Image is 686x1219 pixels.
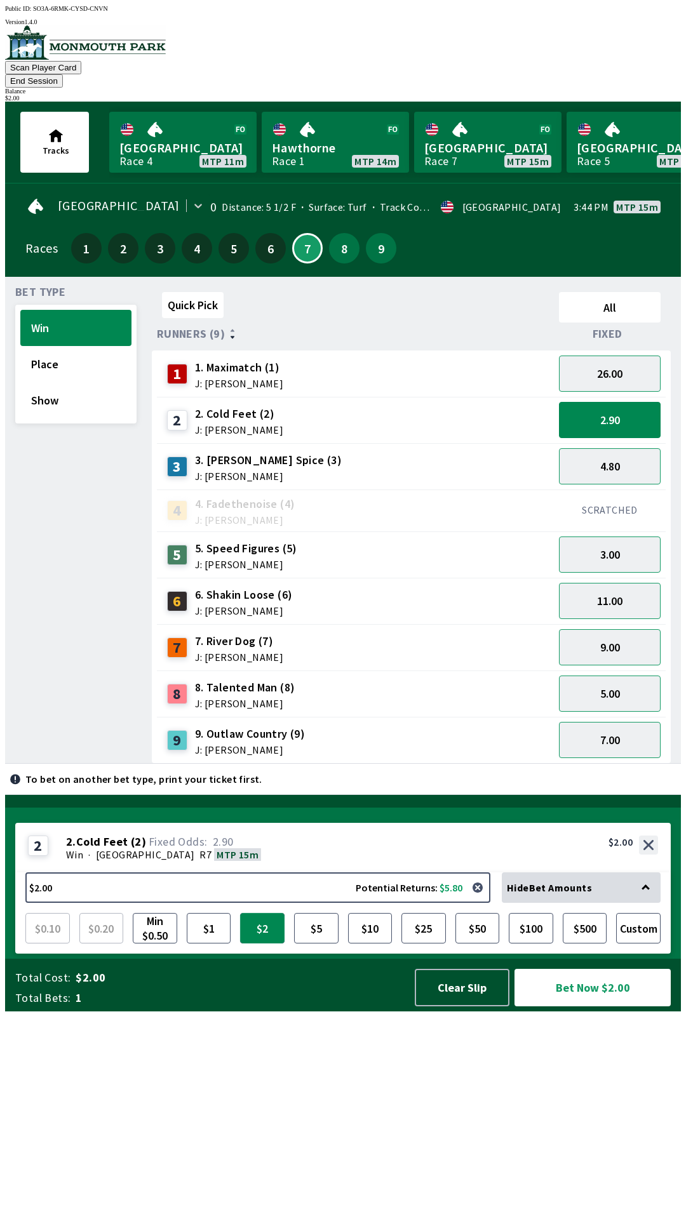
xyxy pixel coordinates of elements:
[195,633,283,649] span: 7. River Dog (7)
[195,406,283,422] span: 2. Cold Feet (2)
[148,244,172,253] span: 3
[185,244,209,253] span: 4
[559,536,661,573] button: 3.00
[108,233,138,263] button: 2
[329,233,360,263] button: 8
[76,970,403,985] span: $2.00
[131,836,146,848] span: ( 2 )
[426,980,498,995] span: Clear Slip
[119,156,152,166] div: Race 4
[559,503,661,516] div: SCRATCHED
[414,112,562,173] a: [GEOGRAPHIC_DATA]Race 7MTP 15m
[167,500,187,521] div: 4
[348,913,393,943] button: $10
[167,637,187,658] div: 7
[157,329,225,339] span: Runners (9)
[565,300,655,315] span: All
[20,382,131,418] button: Show
[210,202,217,212] div: 0
[255,233,286,263] button: 6
[593,329,622,339] span: Fixed
[609,836,633,848] div: $2.00
[5,74,63,88] button: End Session
[195,652,283,662] span: J: [PERSON_NAME]
[167,456,187,477] div: 3
[367,201,479,213] span: Track Condition: Firm
[600,547,620,562] span: 3.00
[199,848,212,861] span: R7
[512,916,550,940] span: $100
[424,140,551,156] span: [GEOGRAPHIC_DATA]
[195,496,295,512] span: 4. Fadethenoise (4)
[5,95,681,102] div: $ 2.00
[559,722,661,758] button: 7.00
[577,156,610,166] div: Race 5
[43,145,69,156] span: Tracks
[366,233,396,263] button: 9
[109,112,257,173] a: [GEOGRAPHIC_DATA]Race 4MTP 11m
[297,245,318,251] span: 7
[259,244,283,253] span: 6
[195,745,305,755] span: J: [PERSON_NAME]
[25,243,58,253] div: Races
[20,346,131,382] button: Place
[66,836,76,848] span: 2 .
[31,393,121,408] span: Show
[66,848,83,861] span: Win
[401,913,446,943] button: $25
[5,61,81,74] button: Scan Player Card
[190,916,228,940] span: $1
[354,156,396,166] span: MTP 14m
[597,366,622,381] span: 26.00
[167,591,187,611] div: 6
[157,328,554,340] div: Runners (9)
[566,916,604,940] span: $500
[219,233,249,263] button: 5
[25,872,490,903] button: $2.00Potential Returns: $5.80
[145,233,175,263] button: 3
[240,913,285,943] button: $2
[58,201,180,211] span: [GEOGRAPHIC_DATA]
[559,629,661,665] button: 9.00
[167,730,187,750] div: 9
[195,679,295,696] span: 8. Talented Man (8)
[455,913,500,943] button: $50
[136,916,174,940] span: Min $0.50
[195,515,295,525] span: J: [PERSON_NAME]
[559,356,661,392] button: 26.00
[262,112,409,173] a: HawthorneRace 1MTP 14m
[559,402,661,438] button: 2.90
[195,540,297,557] span: 5. Speed Figures (5)
[195,425,283,435] span: J: [PERSON_NAME]
[96,848,195,861] span: [GEOGRAPHIC_DATA]
[507,156,549,166] span: MTP 15m
[294,913,339,943] button: $5
[195,698,295,709] span: J: [PERSON_NAME]
[195,726,305,742] span: 9. Outlaw Country (9)
[559,448,661,484] button: 4.80
[195,606,293,616] span: J: [PERSON_NAME]
[5,88,681,95] div: Balance
[509,913,553,943] button: $100
[563,913,607,943] button: $500
[5,5,681,12] div: Public ID:
[195,359,283,376] span: 1. Maximatch (1)
[162,292,224,318] button: Quick Pick
[20,112,89,173] button: Tracks
[88,848,90,861] span: ·
[332,244,356,253] span: 8
[351,916,389,940] span: $10
[559,676,661,712] button: 5.00
[15,287,65,297] span: Bet Type
[514,969,671,1006] button: Bet Now $2.00
[187,913,231,943] button: $1
[574,202,609,212] span: 3:44 PM
[507,881,592,894] span: Hide Bet Amounts
[71,233,102,263] button: 1
[597,594,622,608] span: 11.00
[369,244,393,253] span: 9
[616,913,661,943] button: Custom
[5,25,166,60] img: venue logo
[600,733,620,747] span: 7.00
[76,990,403,1006] span: 1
